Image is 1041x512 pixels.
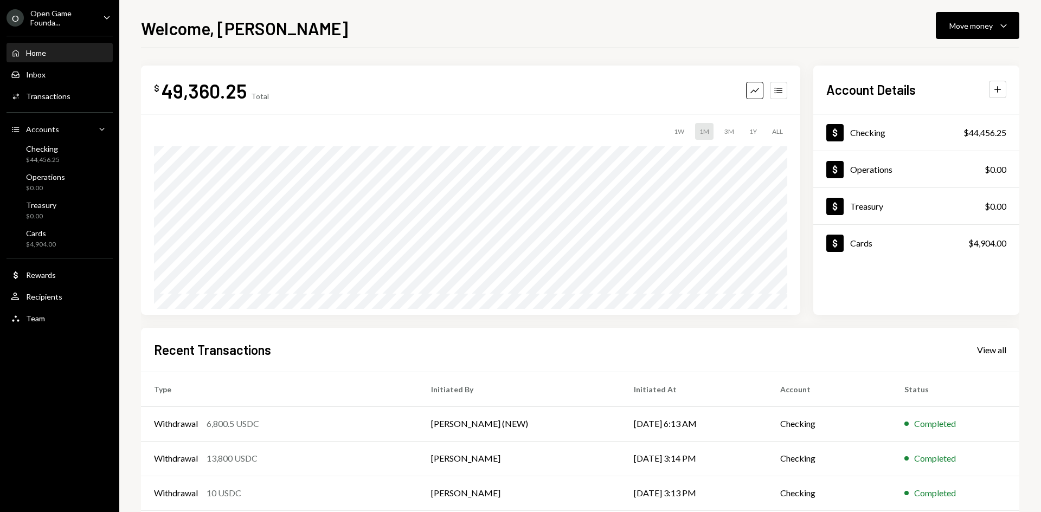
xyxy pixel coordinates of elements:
[695,123,714,140] div: 1M
[850,127,885,138] div: Checking
[914,417,956,430] div: Completed
[154,83,159,94] div: $
[26,212,56,221] div: $0.00
[162,79,247,103] div: 49,360.25
[936,12,1019,39] button: Move money
[670,123,689,140] div: 1W
[745,123,761,140] div: 1Y
[826,81,916,99] h2: Account Details
[767,441,891,476] td: Checking
[207,487,241,500] div: 10 USDC
[768,123,787,140] div: ALL
[154,487,198,500] div: Withdrawal
[26,292,62,301] div: Recipients
[418,372,621,406] th: Initiated By
[418,406,621,441] td: [PERSON_NAME] (NEW)
[7,265,113,284] a: Rewards
[26,172,65,182] div: Operations
[977,345,1006,355] div: View all
[26,184,65,193] div: $0.00
[850,201,883,211] div: Treasury
[949,20,993,31] div: Move money
[30,9,94,27] div: Open Game Founda...
[26,92,70,101] div: Transactions
[154,417,198,430] div: Withdrawal
[850,164,892,174] div: Operations
[813,225,1019,261] a: Cards$4,904.00
[26,229,56,238] div: Cards
[7,43,113,62] a: Home
[7,141,113,167] a: Checking$44,456.25
[7,287,113,306] a: Recipients
[418,476,621,510] td: [PERSON_NAME]
[985,200,1006,213] div: $0.00
[141,372,418,406] th: Type
[207,452,258,465] div: 13,800 USDC
[621,441,767,476] td: [DATE] 3:14 PM
[720,123,738,140] div: 3M
[7,9,24,27] div: O
[154,341,271,359] h2: Recent Transactions
[7,64,113,84] a: Inbox
[26,270,56,280] div: Rewards
[621,476,767,510] td: [DATE] 3:13 PM
[891,372,1019,406] th: Status
[207,417,259,430] div: 6,800.5 USDC
[767,372,891,406] th: Account
[7,119,113,139] a: Accounts
[7,197,113,223] a: Treasury$0.00
[767,406,891,441] td: Checking
[26,144,60,153] div: Checking
[813,114,1019,151] a: Checking$44,456.25
[985,163,1006,176] div: $0.00
[813,188,1019,224] a: Treasury$0.00
[26,155,60,165] div: $44,456.25
[963,126,1006,139] div: $44,456.25
[7,169,113,195] a: Operations$0.00
[141,17,348,39] h1: Welcome, [PERSON_NAME]
[26,240,56,249] div: $4,904.00
[26,200,56,210] div: Treasury
[7,308,113,328] a: Team
[251,92,269,101] div: Total
[7,86,113,106] a: Transactions
[154,452,198,465] div: Withdrawal
[26,314,45,323] div: Team
[621,372,767,406] th: Initiated At
[26,48,46,57] div: Home
[850,238,872,248] div: Cards
[968,237,1006,250] div: $4,904.00
[767,476,891,510] td: Checking
[914,452,956,465] div: Completed
[7,225,113,251] a: Cards$4,904.00
[914,487,956,500] div: Completed
[813,151,1019,187] a: Operations$0.00
[418,441,621,476] td: [PERSON_NAME]
[621,406,767,441] td: [DATE] 6:13 AM
[26,125,59,134] div: Accounts
[26,70,46,79] div: Inbox
[977,344,1006,355] a: View all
